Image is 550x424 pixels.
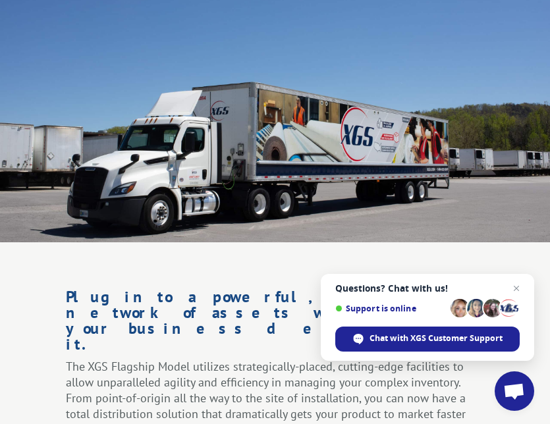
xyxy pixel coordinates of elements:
[66,289,484,359] h1: Plug into a powerful, scalable network of assets whenever your business demands it.
[335,304,446,313] span: Support is online
[335,283,520,294] span: Questions? Chat with us!
[495,371,534,411] a: Open chat
[335,327,520,352] span: Chat with XGS Customer Support
[370,332,503,344] span: Chat with XGS Customer Support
